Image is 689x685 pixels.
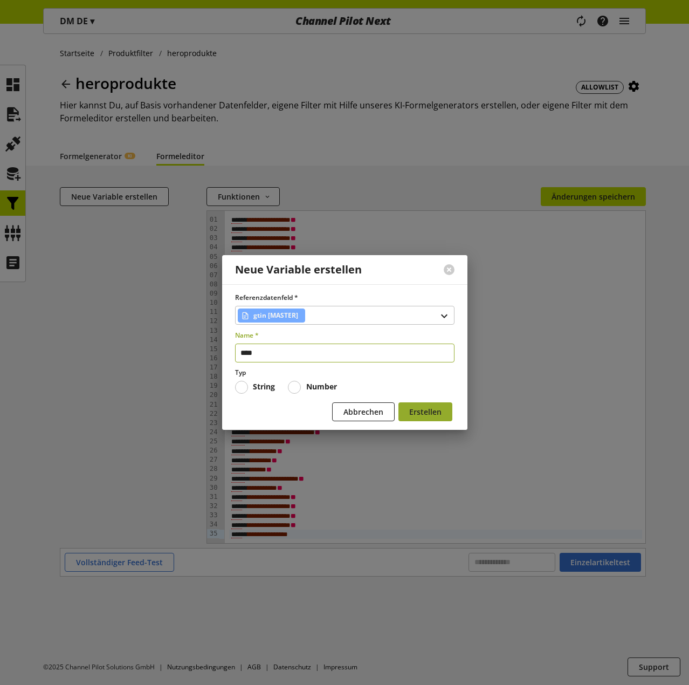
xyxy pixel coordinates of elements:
div: Neue Variable erstellen [235,264,362,276]
label: Referenzdatenfeld * [235,293,454,303]
span: Name * [235,331,259,340]
b: String [253,381,275,392]
button: Erstellen [398,402,452,421]
button: Abbrechen [332,402,395,421]
span: Erstellen [409,406,442,417]
span: gtin [MASTER] [253,309,298,322]
span: Abbrechen [343,406,383,417]
label: Typ [235,368,454,378]
b: Number [306,381,337,392]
